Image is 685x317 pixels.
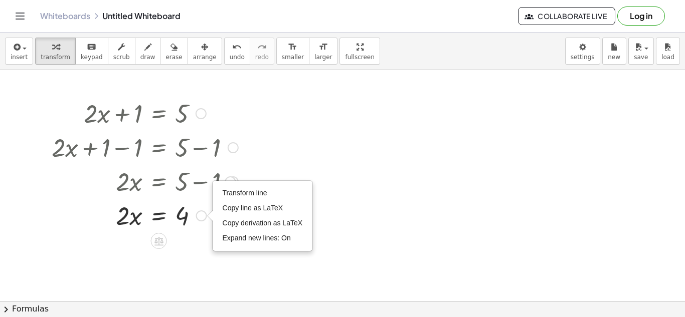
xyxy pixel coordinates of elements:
[223,204,283,212] span: Copy line as LaTeX
[223,234,291,242] span: Expand new lines: On
[602,38,626,65] button: new
[108,38,135,65] button: scrub
[12,8,28,24] button: Toggle navigation
[634,54,648,61] span: save
[309,38,337,65] button: format_sizelarger
[11,54,28,61] span: insert
[656,38,680,65] button: load
[5,38,33,65] button: insert
[565,38,600,65] button: settings
[135,38,161,65] button: draw
[81,54,103,61] span: keypad
[232,41,242,53] i: undo
[140,54,155,61] span: draw
[628,38,654,65] button: save
[160,38,188,65] button: erase
[165,54,182,61] span: erase
[35,38,76,65] button: transform
[223,219,303,227] span: Copy derivation as LaTeX
[193,54,217,61] span: arrange
[345,54,374,61] span: fullscreen
[276,38,309,65] button: format_sizesmaller
[527,12,607,21] span: Collaborate Live
[318,41,328,53] i: format_size
[151,233,167,249] div: Apply the same math to both sides of the equation
[41,54,70,61] span: transform
[255,54,269,61] span: redo
[223,189,267,197] span: Transform line
[188,38,222,65] button: arrange
[518,7,615,25] button: Collaborate Live
[608,54,620,61] span: new
[250,38,274,65] button: redoredo
[339,38,380,65] button: fullscreen
[617,7,665,26] button: Log in
[75,38,108,65] button: keyboardkeypad
[282,54,304,61] span: smaller
[661,54,674,61] span: load
[314,54,332,61] span: larger
[288,41,297,53] i: format_size
[224,38,250,65] button: undoundo
[230,54,245,61] span: undo
[40,11,90,21] a: Whiteboards
[257,41,267,53] i: redo
[87,41,96,53] i: keyboard
[113,54,130,61] span: scrub
[571,54,595,61] span: settings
